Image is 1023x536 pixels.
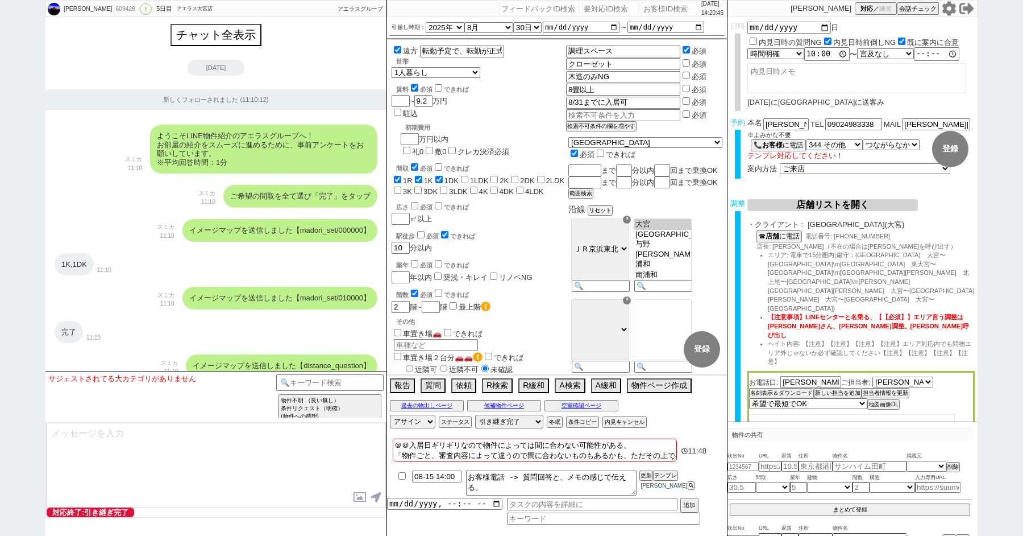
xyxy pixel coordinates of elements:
option: [PERSON_NAME] [634,250,691,259]
label: できれば [442,329,483,338]
label: 礼0 [412,147,423,156]
button: 新しい担当を追加 [814,388,862,398]
label: 2K [500,176,509,185]
div: ようこそLINE物件紹介のアエラスグループへ！ お部屋の紹介をスムーズに進めるために、事前アンケートをお願いしています。 ※平均回答時間：1分 [150,125,377,174]
span: 物件名 [833,524,906,533]
label: 必須 [692,60,706,68]
p: [PERSON_NAME] [791,4,851,13]
input: タスクの内容を詳細に [507,498,677,510]
button: 登録 [932,131,968,167]
div: 609428 [112,5,138,14]
input: 🔍 [572,280,630,292]
button: 担当者情報を更新 [862,388,909,398]
span: ご担当者: [841,378,870,386]
span: 回まで乗換OK [670,166,718,175]
div: [DATE]に[GEOGRAPHIC_DATA]に送客み [747,98,975,107]
button: R検索 [482,378,513,393]
div: 年以内 [392,258,566,283]
button: 範囲検索 [568,188,593,199]
input: 検索不可条件を入力 [566,58,680,70]
button: 更新 [639,471,653,481]
input: できれば [485,353,492,360]
input: できれば [435,290,442,297]
span: 構造 [870,473,915,483]
span: 予約 [730,118,745,127]
input: 🔍 [634,280,692,292]
input: お客様ID検索 [642,2,698,15]
span: 11:48 [688,447,706,455]
span: 練習 [879,5,892,13]
b: 店舗 [766,232,779,240]
label: 既に案内に合意 [907,38,959,47]
button: 過去の物出しページ [390,400,464,411]
label: 近隣不可 [437,365,479,374]
span: 日時 [730,22,745,30]
label: できれば [433,204,469,211]
input: できれば [597,150,604,157]
div: イメージマップを送信しました【distance_question】 [186,354,377,377]
label: 4K [479,187,488,196]
label: 2LDK [546,176,565,185]
div: 賃料 [396,83,469,94]
span: 本名 [747,118,762,130]
label: できれば [433,86,469,93]
input: 詳細 [420,46,504,57]
p: スミカ [161,358,178,368]
span: 案内方法 [747,164,777,173]
label: クレカ決済必須 [458,147,509,156]
span: ※よみがな不要 [747,131,791,138]
span: 必須 [420,204,433,211]
button: 対応／練習 [855,2,897,15]
button: A検索 [555,378,585,393]
input: 車置き場２台分🚗🚗 [394,353,401,360]
div: ☓ [623,216,631,224]
b: お客様 [762,141,783,149]
label: できれば [594,150,635,159]
button: 条件コピー [566,417,599,428]
label: 敷0 [435,147,446,156]
label: 必須 [692,72,706,81]
span: 家賃 [781,524,799,533]
input: 未確認 [481,365,489,372]
label: できれば [483,353,523,362]
label: 駐込 [403,109,418,118]
button: 店舗リストを開く [747,199,918,211]
span: 築年 [790,473,807,483]
div: サジェストされてる大カテゴリがありません [48,374,276,384]
label: 3K [403,187,412,196]
label: できれば [439,233,475,240]
input: 検索不可条件を入力 [566,46,680,57]
p: 11:10 [157,299,174,308]
span: 店長: [PERSON_NAME]（不在の場合は[PERSON_NAME]を呼び出す） [756,243,957,250]
label: 最上階 [459,303,490,311]
div: 階数 [396,288,566,299]
p: 11:10 [157,232,174,241]
input: 2 [852,482,870,493]
option: 与野 [634,239,691,250]
input: できれば [435,260,442,267]
p: 11:10 [125,164,142,173]
button: テンプレ [653,471,678,481]
label: 必須 [692,98,706,106]
input: 要対応ID検索 [582,2,639,15]
label: できれば [433,165,469,172]
p: 11:10 [97,266,111,275]
input: できれば [444,329,451,336]
p: スミカ [157,291,174,300]
span: 必須 [420,165,433,172]
button: リセット [588,205,613,216]
div: [PERSON_NAME] [62,5,112,14]
input: 検索不可条件を入力 [566,97,680,109]
button: A緩和 [591,378,621,393]
button: 会話チェック [897,2,939,15]
span: 必須 [420,262,433,269]
label: 4LDK [525,187,544,196]
label: 内見日時前倒しNG [833,38,896,47]
div: 分以内 [392,229,566,254]
span: 電話番号: [PHONE_NUMBER] [805,233,890,240]
div: ~ 万円 [392,78,469,119]
p: 11:10 [198,197,215,207]
label: 1R [403,176,413,185]
div: 〜 [747,47,975,61]
span: 間取 [756,473,790,483]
